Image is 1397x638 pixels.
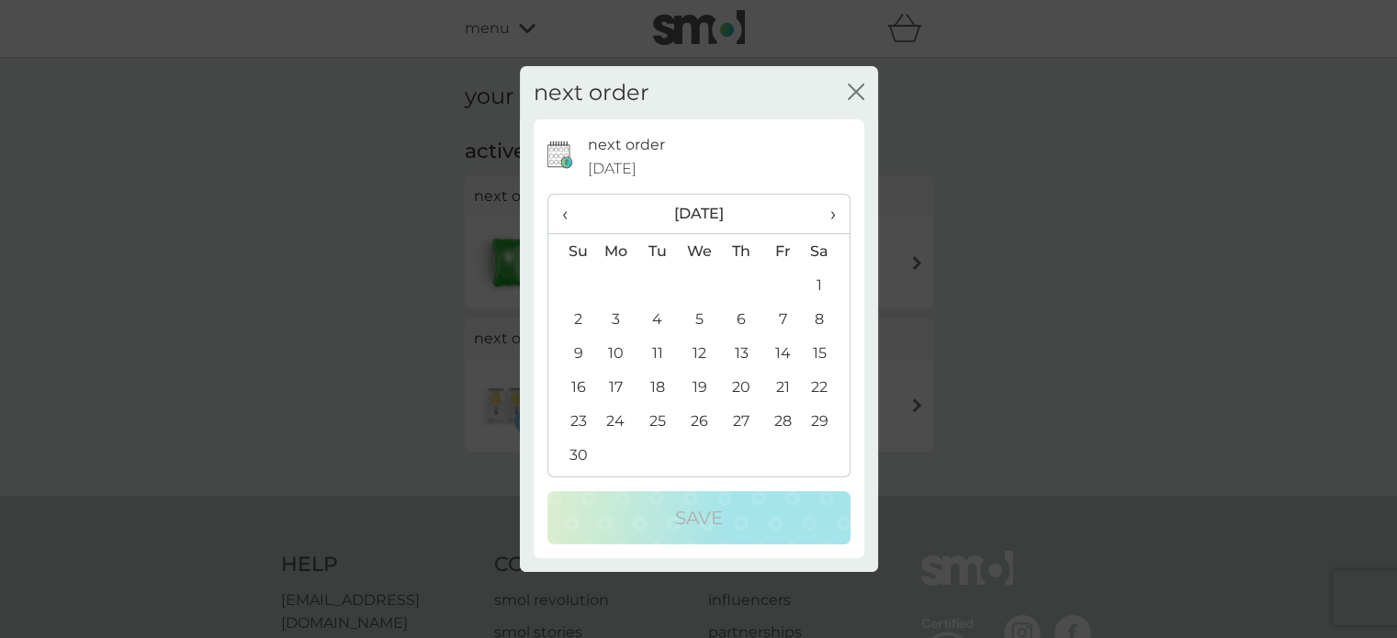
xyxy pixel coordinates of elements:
td: 14 [762,336,804,370]
p: next order [588,133,665,157]
td: 21 [762,370,804,404]
td: 16 [548,370,595,404]
th: Fr [762,234,804,269]
td: 7 [762,302,804,336]
th: We [678,234,720,269]
td: 12 [678,336,720,370]
td: 11 [637,336,678,370]
h2: next order [534,80,649,106]
td: 10 [595,336,637,370]
td: 24 [595,404,637,438]
span: [DATE] [588,157,637,181]
td: 26 [678,404,720,438]
td: 6 [720,302,761,336]
td: 17 [595,370,637,404]
td: 1 [803,268,849,302]
td: 15 [803,336,849,370]
th: Th [720,234,761,269]
span: ‹ [562,195,581,233]
td: 30 [548,438,595,472]
td: 4 [637,302,678,336]
th: Sa [803,234,849,269]
th: [DATE] [595,195,804,234]
td: 25 [637,404,678,438]
button: close [848,84,864,103]
td: 27 [720,404,761,438]
th: Mo [595,234,637,269]
td: 3 [595,302,637,336]
td: 2 [548,302,595,336]
td: 23 [548,404,595,438]
td: 19 [678,370,720,404]
td: 13 [720,336,761,370]
td: 9 [548,336,595,370]
td: 28 [762,404,804,438]
td: 18 [637,370,678,404]
button: Save [547,491,851,544]
th: Tu [637,234,678,269]
th: Su [548,234,595,269]
span: › [817,195,835,233]
td: 8 [803,302,849,336]
td: 29 [803,404,849,438]
td: 20 [720,370,761,404]
p: Save [675,503,723,532]
td: 5 [678,302,720,336]
td: 22 [803,370,849,404]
